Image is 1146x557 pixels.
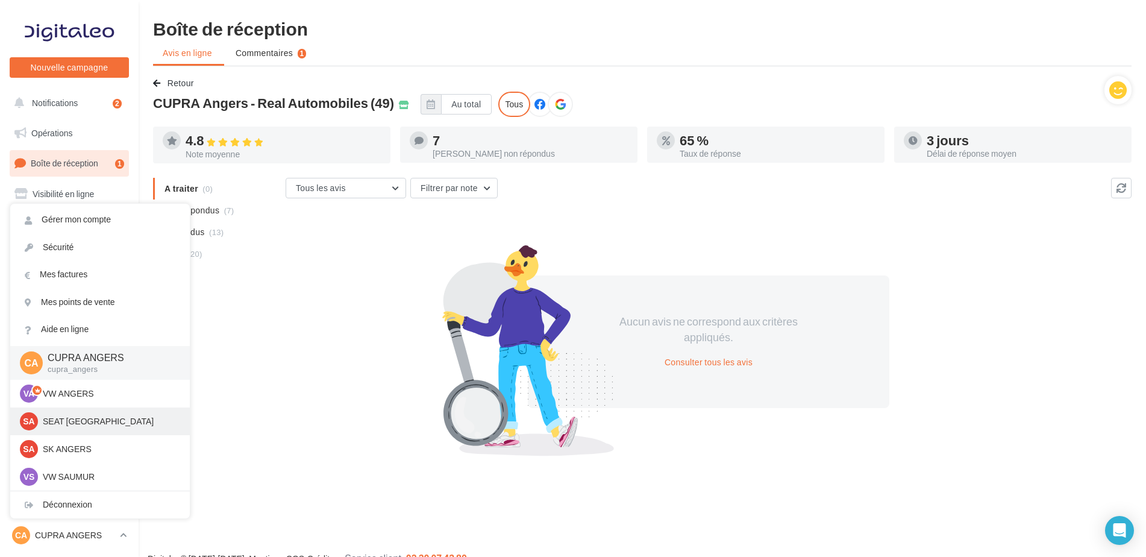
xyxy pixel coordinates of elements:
div: Délai de réponse moyen [927,149,1122,158]
div: Open Intercom Messenger [1105,516,1134,545]
a: Mes points de vente [10,289,190,316]
div: 7 [433,134,628,147]
a: Campagnes DataOnDemand [7,371,131,407]
a: Boîte de réception1 [7,150,131,176]
a: PLV et print personnalisable [7,331,131,367]
span: Non répondus [164,204,219,216]
button: Notifications 2 [7,90,127,116]
span: (20) [187,249,202,259]
button: Filtrer par note [410,178,498,198]
button: Consulter tous les avis [660,355,757,370]
a: Sécurité [10,234,190,261]
p: VW ANGERS [43,388,175,400]
a: Médiathèque [7,271,131,297]
span: Visibilité en ligne [33,189,94,199]
div: Aucun avis ne correspond aux critères appliqués. [605,314,812,345]
div: Déconnexion [10,491,190,518]
div: Boîte de réception [153,19,1132,37]
p: SK ANGERS [43,443,175,455]
button: Au total [441,94,491,115]
div: Note moyenne [186,150,381,159]
a: Campagnes [7,212,131,237]
p: cupra_angers [48,364,171,375]
button: Tous les avis [286,178,406,198]
div: [PERSON_NAME] non répondus [433,149,628,158]
div: 4.8 [186,134,381,148]
div: 1 [115,159,124,169]
span: VS [23,471,35,483]
span: (13) [209,227,224,237]
a: Contacts [7,241,131,266]
span: CA [24,356,38,370]
a: Gérer mon compte [10,206,190,233]
div: 1 [298,49,307,58]
button: Nouvelle campagne [10,57,129,78]
button: Au total [421,94,491,115]
span: SA [23,443,34,455]
p: VW SAUMUR [43,471,175,483]
span: SA [23,415,34,427]
span: Retour [168,78,194,88]
span: (7) [224,206,234,215]
div: 2 [113,99,122,109]
a: CA CUPRA ANGERS [10,524,129,547]
a: Calendrier [7,301,131,327]
div: Tous [498,92,531,117]
a: Opérations [7,121,131,146]
span: CUPRA Angers - Real Automobiles (49) [153,96,394,110]
span: Commentaires [236,47,293,59]
span: CA [15,529,27,541]
div: 3 jours [927,134,1122,147]
div: Taux de réponse [680,149,875,158]
a: Aide en ligne [10,316,190,343]
a: Mes factures [10,261,190,288]
span: Tous les avis [296,183,346,193]
span: VA [23,388,34,400]
p: SEAT [GEOGRAPHIC_DATA] [43,415,175,427]
p: CUPRA ANGERS [35,529,115,541]
button: Retour [153,76,199,90]
div: 65 % [680,134,875,147]
span: Opérations [31,128,72,138]
p: CUPRA ANGERS [48,351,171,365]
a: Visibilité en ligne [7,181,131,207]
span: Notifications [32,98,78,108]
span: Boîte de réception [31,158,98,168]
